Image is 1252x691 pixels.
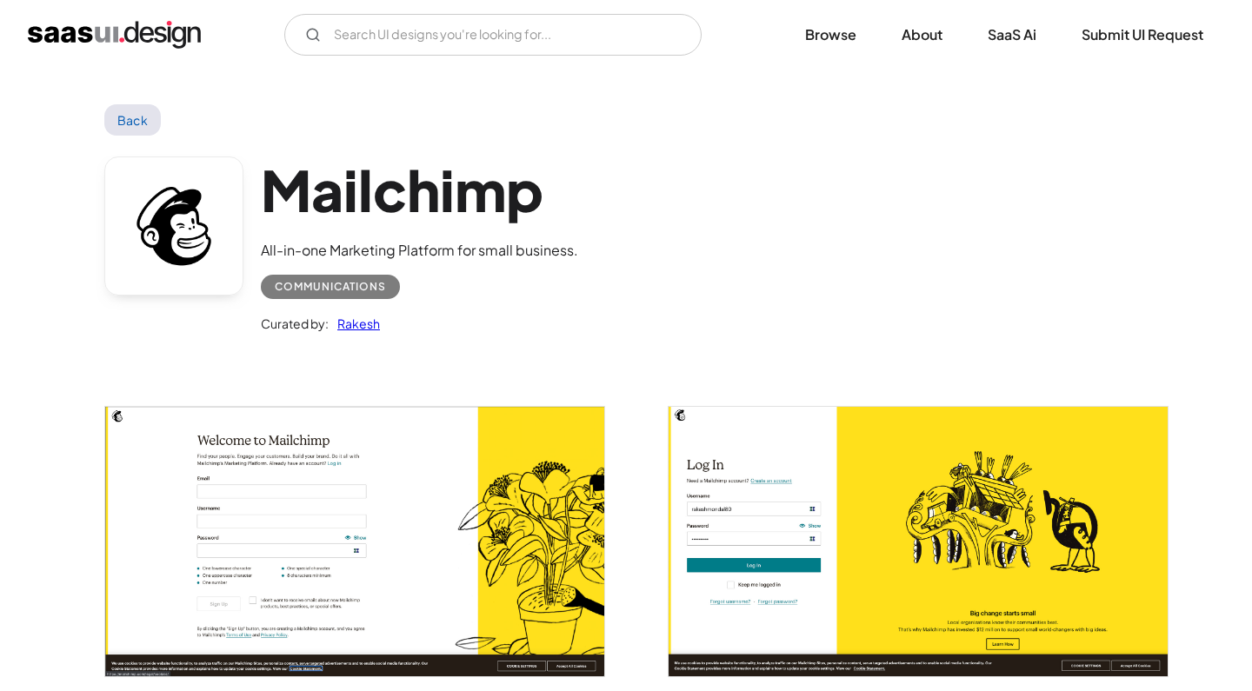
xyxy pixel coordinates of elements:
[1061,16,1224,54] a: Submit UI Request
[967,16,1057,54] a: SaaS Ai
[284,14,702,56] input: Search UI designs you're looking for...
[105,407,604,675] img: 60178065710fdf421d6e09c7_Mailchimp-Signup.jpg
[261,156,578,223] h1: Mailchimp
[28,21,201,49] a: home
[329,313,380,334] a: Rakesh
[881,16,963,54] a: About
[261,313,329,334] div: Curated by:
[669,407,1168,675] img: 601780657cad090fc30deb59_Mailchimp-Login.jpg
[105,407,604,675] a: open lightbox
[261,240,578,261] div: All-in-one Marketing Platform for small business.
[284,14,702,56] form: Email Form
[275,276,386,297] div: Communications
[104,104,161,136] a: Back
[784,16,877,54] a: Browse
[669,407,1168,675] a: open lightbox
